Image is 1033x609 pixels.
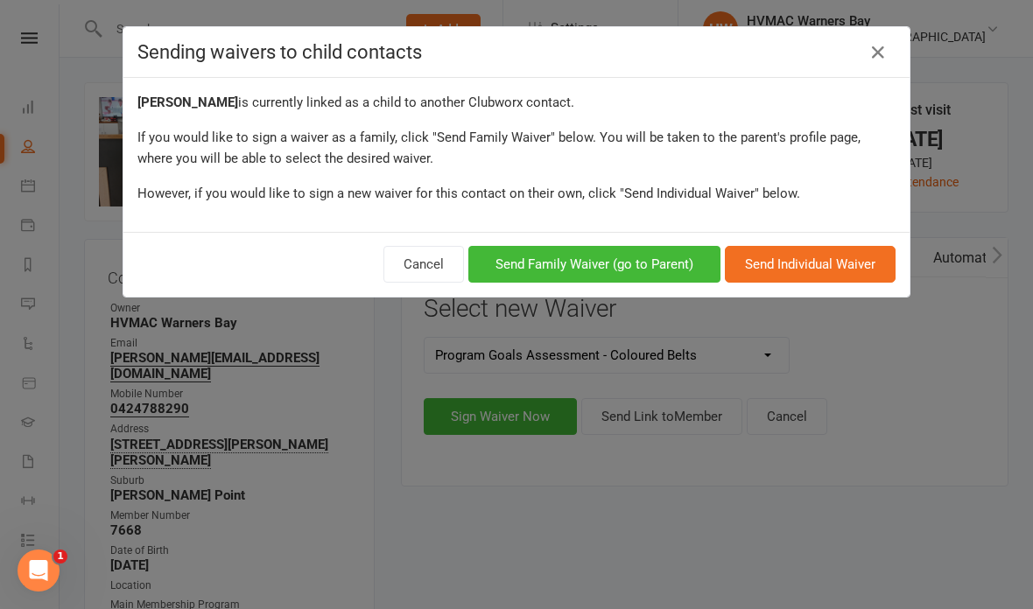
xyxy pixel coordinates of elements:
[137,183,896,204] div: However, if you would like to sign a new waiver for this contact on their own, click "Send Indivi...
[18,549,60,591] iframe: Intercom live chat
[137,41,896,63] h4: Sending waivers to child contacts
[725,246,896,283] button: Send Individual Waiver
[137,94,238,110] strong: [PERSON_NAME]
[383,246,464,283] button: Cancel
[864,38,892,66] a: Close
[53,549,67,563] span: 1
[468,246,720,283] button: Send Family Waiver (go to Parent)
[137,92,896,113] div: is currently linked as a child to another Clubworx contact.
[137,127,896,169] div: If you would like to sign a waiver as a family, click "Send Family Waiver" below. You will be tak...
